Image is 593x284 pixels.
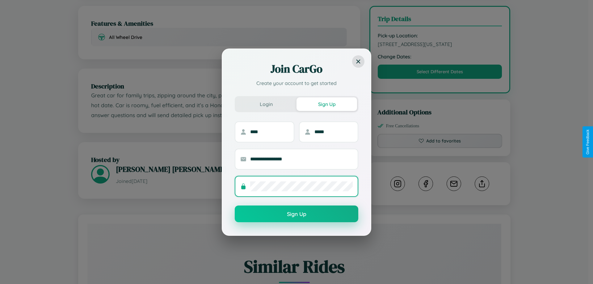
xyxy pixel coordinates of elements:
button: Login [236,97,296,111]
button: Sign Up [235,206,358,222]
button: Sign Up [296,97,357,111]
p: Create your account to get started [235,79,358,87]
h2: Join CarGo [235,61,358,76]
div: Give Feedback [586,129,590,155]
